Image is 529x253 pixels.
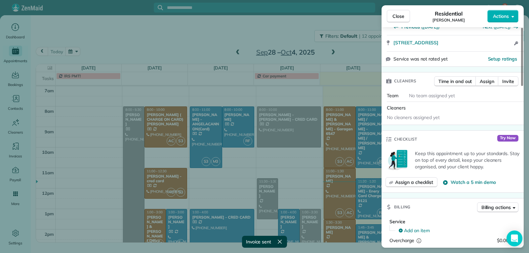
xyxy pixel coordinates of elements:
div: Overcharge [389,237,447,244]
span: Residential [435,10,463,18]
button: Assign a checklist [386,177,437,187]
span: Billing [394,204,411,210]
span: Assign [480,78,494,85]
span: Invoice sent [246,238,271,245]
span: [PERSON_NAME] [432,18,465,23]
a: [STREET_ADDRESS] [393,39,512,46]
span: Billing actions [481,204,511,211]
span: Team [387,93,398,99]
span: Checklist [394,136,417,143]
span: Service [389,219,405,225]
button: Open access information [512,39,520,47]
span: $0.00 [497,237,509,243]
span: Invite [502,78,514,85]
span: Assign a checklist [395,179,433,186]
span: Service was not rated yet [393,56,448,63]
span: Cleaners [387,105,406,111]
a: Next ([DATE]) [483,24,511,30]
span: Try Now [497,135,518,142]
span: Close [392,13,404,20]
span: Time in and out [438,78,472,85]
div: Open Intercom Messenger [507,231,522,246]
span: No cleaners assigned yet [387,114,440,120]
span: No team assigned yet [409,93,455,99]
button: Close [387,10,410,22]
span: Watch a 5 min demo [451,179,496,186]
button: Watch a 5 min demo [443,179,496,186]
button: Assign [475,76,499,86]
span: [STREET_ADDRESS] [393,39,438,46]
button: Setup ratings [488,56,517,62]
button: Time in and out [434,76,476,86]
span: Actions [493,13,509,20]
p: Keep this appointment up to your standards. Stay on top of every detail, keep your cleaners organ... [415,150,520,170]
button: Invite [498,76,518,86]
span: Cleaners [394,78,416,84]
span: Add an item [404,227,430,234]
button: Add an item [395,225,518,236]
